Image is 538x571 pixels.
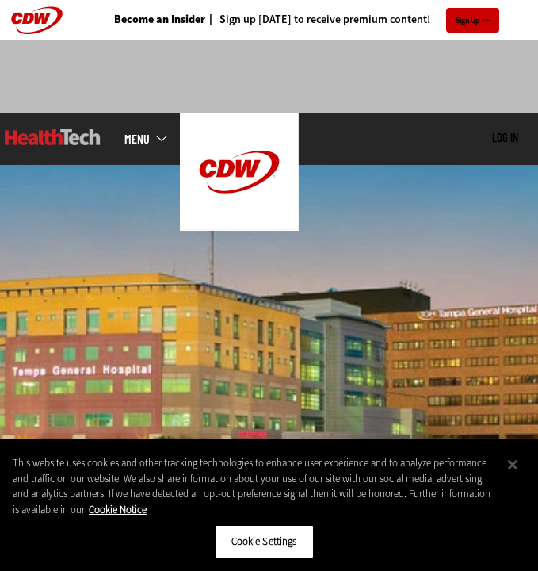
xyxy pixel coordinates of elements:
[215,525,314,558] button: Cookie Settings
[495,447,530,482] button: Close
[492,130,518,144] a: Log in
[492,131,518,146] div: User menu
[446,8,499,33] a: Sign Up
[180,218,299,235] a: CDW
[114,14,205,25] a: Become an Insider
[5,129,101,145] img: Home
[89,503,147,516] a: More information about your privacy
[124,132,180,145] a: mobile-menu
[13,455,498,517] div: This website uses cookies and other tracking technologies to enhance user experience and to analy...
[205,14,430,25] a: Sign up [DATE] to receive premium content!
[180,113,299,231] img: Home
